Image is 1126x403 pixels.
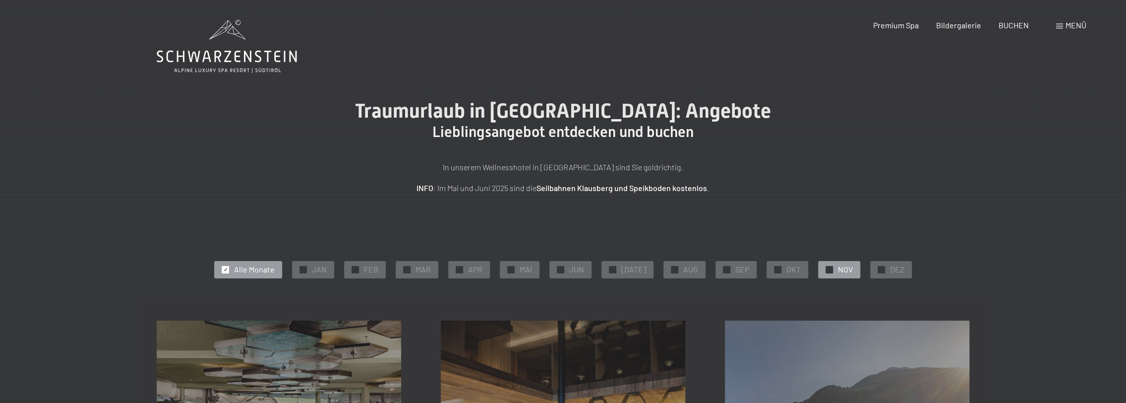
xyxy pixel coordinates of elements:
strong: Seilbahnen Klausberg und Speikboden kostenlos [536,183,707,193]
span: Alle Monate [234,264,275,275]
p: In unserem Wellnesshotel in [GEOGRAPHIC_DATA] sind Sie goldrichtig. [315,161,811,174]
span: SEP [735,264,749,275]
span: Lieblingsangebot entdecken und buchen [432,123,694,140]
span: MAI [520,264,532,275]
strong: INFO [416,183,433,193]
span: Menü [1066,20,1086,30]
span: ✓ [509,266,513,273]
span: ✓ [611,266,615,273]
span: Traumurlaub in [GEOGRAPHIC_DATA]: Angebote [355,99,771,123]
span: APR [468,264,482,275]
span: ✓ [224,266,228,273]
span: ✓ [559,266,563,273]
p: : Im Mai und Juni 2025 sind die . [315,182,811,195]
span: JAN [312,264,327,275]
a: BUCHEN [999,20,1029,30]
span: MAR [415,264,431,275]
span: ✓ [880,266,884,273]
span: DEZ [890,264,904,275]
span: OKT [786,264,801,275]
span: ✓ [405,266,409,273]
span: ✓ [301,266,305,273]
span: FEB [364,264,378,275]
a: Premium Spa [873,20,918,30]
span: JUN [569,264,584,275]
span: ✓ [354,266,357,273]
span: NOV [838,264,853,275]
span: ✓ [458,266,462,273]
span: [DATE] [621,264,646,275]
span: ✓ [776,266,780,273]
span: ✓ [673,266,677,273]
span: ✓ [725,266,729,273]
a: Bildergalerie [936,20,981,30]
span: AUG [683,264,698,275]
span: ✓ [828,266,831,273]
